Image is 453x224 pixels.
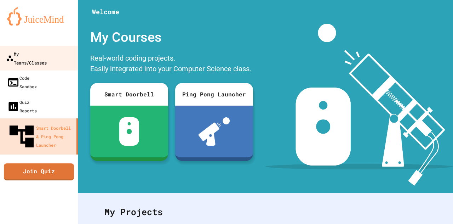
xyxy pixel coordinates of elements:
[90,83,168,106] div: Smart Doorbell
[7,98,37,115] div: Quiz Reports
[6,49,47,67] div: My Teams/Classes
[7,122,74,151] div: Smart Doorbell & Ping Pong Launcher
[7,7,71,26] img: logo-orange.svg
[175,83,253,106] div: Ping Pong Launcher
[7,74,37,91] div: Code Sandbox
[4,163,74,180] a: Join Quiz
[199,117,230,146] img: ppl-with-ball.png
[119,117,139,146] img: sdb-white.svg
[87,51,257,78] div: Real-world coding projects. Easily integrated into your Computer Science class.
[87,24,257,51] div: My Courses
[265,24,453,186] img: banner-image-my-projects.png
